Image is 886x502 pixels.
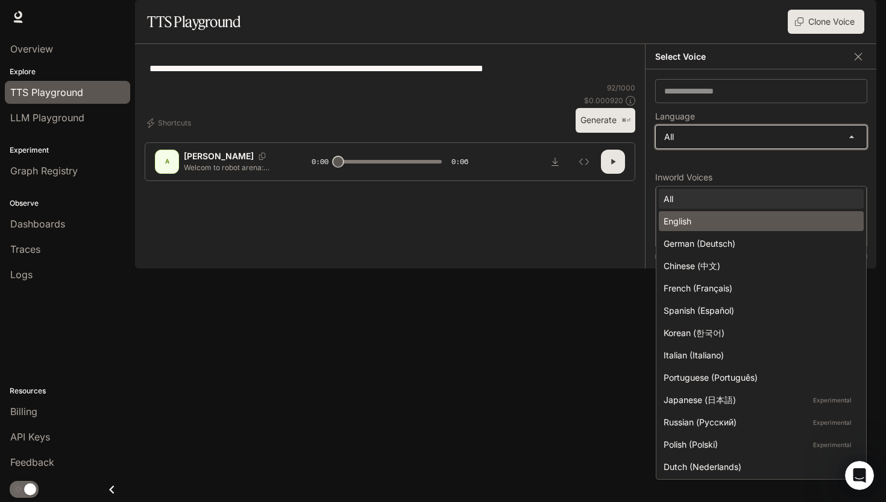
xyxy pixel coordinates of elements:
div: Polish (Polski) [664,438,854,451]
div: Dutch (Nederlands) [664,460,854,473]
div: Russian (Русский) [664,416,854,428]
div: All [664,192,854,205]
p: Experimental [811,395,854,405]
div: Chinese (中文) [664,259,854,272]
div: Portuguese (Português) [664,371,854,384]
div: French (Français) [664,282,854,294]
div: Korean (한국어) [664,326,854,339]
p: Experimental [811,417,854,428]
iframe: Intercom live chat [845,461,874,490]
div: Italian (Italiano) [664,349,854,361]
div: Spanish (Español) [664,304,854,317]
div: English [664,215,854,227]
div: Japanese (日本語) [664,393,854,406]
p: Experimental [811,439,854,450]
div: German (Deutsch) [664,237,854,250]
